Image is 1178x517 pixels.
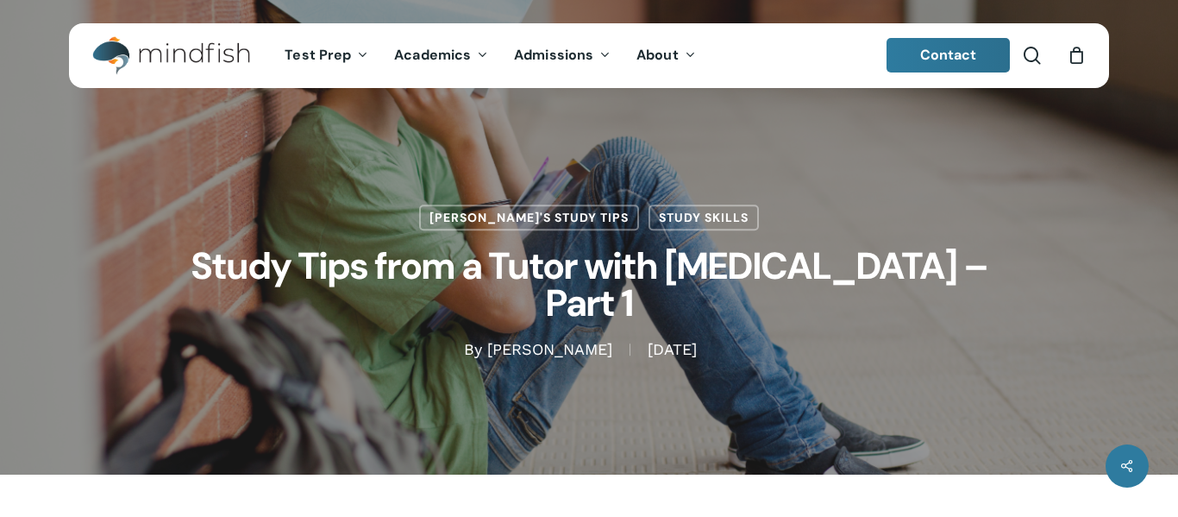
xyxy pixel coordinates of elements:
[69,23,1109,88] header: Main Menu
[272,23,708,88] nav: Main Menu
[623,48,709,63] a: About
[636,46,679,64] span: About
[887,38,1011,73] a: Contact
[487,341,612,359] a: [PERSON_NAME]
[419,205,639,230] a: [PERSON_NAME]'s Study Tips
[649,205,759,230] a: Study Skills
[394,46,471,64] span: Academics
[514,46,593,64] span: Admissions
[272,48,381,63] a: Test Prep
[464,344,482,356] span: By
[381,48,501,63] a: Academics
[285,46,351,64] span: Test Prep
[158,230,1020,339] h1: Study Tips from a Tutor with [MEDICAL_DATA] – Part 1
[501,48,623,63] a: Admissions
[630,344,714,356] span: [DATE]
[920,46,977,64] span: Contact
